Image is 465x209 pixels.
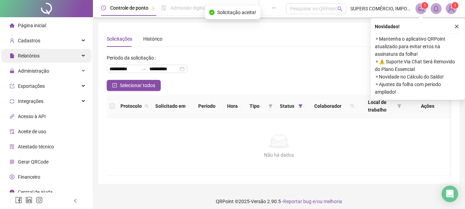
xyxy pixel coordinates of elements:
span: search [145,104,149,108]
span: sync [10,99,14,104]
span: qrcode [10,159,14,164]
span: ⚬ Ajustes da folha com período ampliado! [375,81,461,96]
span: solution [10,144,14,149]
span: Protocolo [120,102,142,110]
span: notification [418,6,424,12]
button: Selecionar todos [107,80,161,91]
span: Admissão digital [170,5,206,11]
span: check-circle [209,10,214,15]
div: Open Intercom Messenger [442,186,458,202]
span: Novidades ! [375,23,400,30]
sup: 1 [421,2,428,9]
span: export [10,84,14,88]
span: Local de trabalho [360,98,394,114]
span: Exportações [18,83,45,89]
span: swap-right [141,66,147,72]
span: Solicitação aceita! [217,9,256,16]
label: Período da solicitação [107,52,158,63]
span: search [337,6,342,11]
span: dollar [10,175,14,179]
span: Gestão de férias [221,5,256,11]
span: Central de ajuda [18,189,53,195]
span: lock [10,69,14,73]
th: Período [189,94,224,118]
div: Ações [407,102,448,110]
span: filter [268,104,273,108]
span: search [350,104,355,108]
span: ⚬ Mantenha o aplicativo QRPoint atualizado para evitar erros na assinatura da folha! [375,35,461,58]
span: user-add [10,38,14,43]
span: search [143,101,150,111]
span: Integrações [18,98,43,104]
span: search [349,101,356,111]
span: Atestado técnico [18,144,54,149]
span: SUPERS COMÉRCIO, IMPORTAÇÃO E CONFECÇÃO LTDA [350,5,411,12]
span: Página inicial [18,23,46,28]
span: file-done [161,6,166,10]
span: to [141,66,147,72]
span: left [73,198,78,203]
span: check-square [112,83,117,88]
sup: Atualize o seu contato no menu Meus Dados [452,2,458,9]
span: Financeiro [18,174,40,180]
span: Tipo [243,102,266,110]
span: info-circle [10,190,14,195]
span: facebook [15,197,22,203]
span: home [10,23,14,28]
span: instagram [36,197,43,203]
span: filter [267,101,274,111]
img: 24300 [446,3,456,14]
span: 1 [424,3,426,8]
span: ⚬ ⚠️ Suporte Via Chat Será Removido do Plano Essencial [375,58,461,73]
span: Acesso à API [18,114,46,119]
span: Aceite de uso [18,129,46,134]
span: Gerar QRCode [18,159,49,165]
span: ⚬ Novidade no Cálculo do Saldo! [375,73,461,81]
span: linkedin [25,197,32,203]
span: Administração [18,68,49,74]
span: Reportar bug e/ou melhoria [283,199,342,204]
span: Relatórios [18,53,40,59]
span: Versão [251,199,266,204]
span: Selecionar todos [120,82,155,89]
span: audit [10,129,14,134]
div: Não há dados [115,151,443,159]
span: ellipsis [272,6,276,10]
span: filter [397,104,401,108]
span: bell [433,6,439,12]
span: api [10,114,14,119]
div: Histórico [143,35,162,43]
span: pushpin [151,6,155,10]
span: filter [396,97,403,115]
span: Cadastros [18,38,40,43]
span: Status [278,102,296,110]
span: clock-circle [101,6,106,10]
span: filter [298,104,303,108]
span: Colaborador [308,102,348,110]
span: close [454,24,459,29]
span: Controle de ponto [110,5,148,11]
th: Solicitado em [151,94,189,118]
span: 1 [454,3,456,8]
span: file [10,53,14,58]
span: filter [297,101,304,111]
th: Hora [224,94,241,118]
div: Solicitações [107,35,132,43]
